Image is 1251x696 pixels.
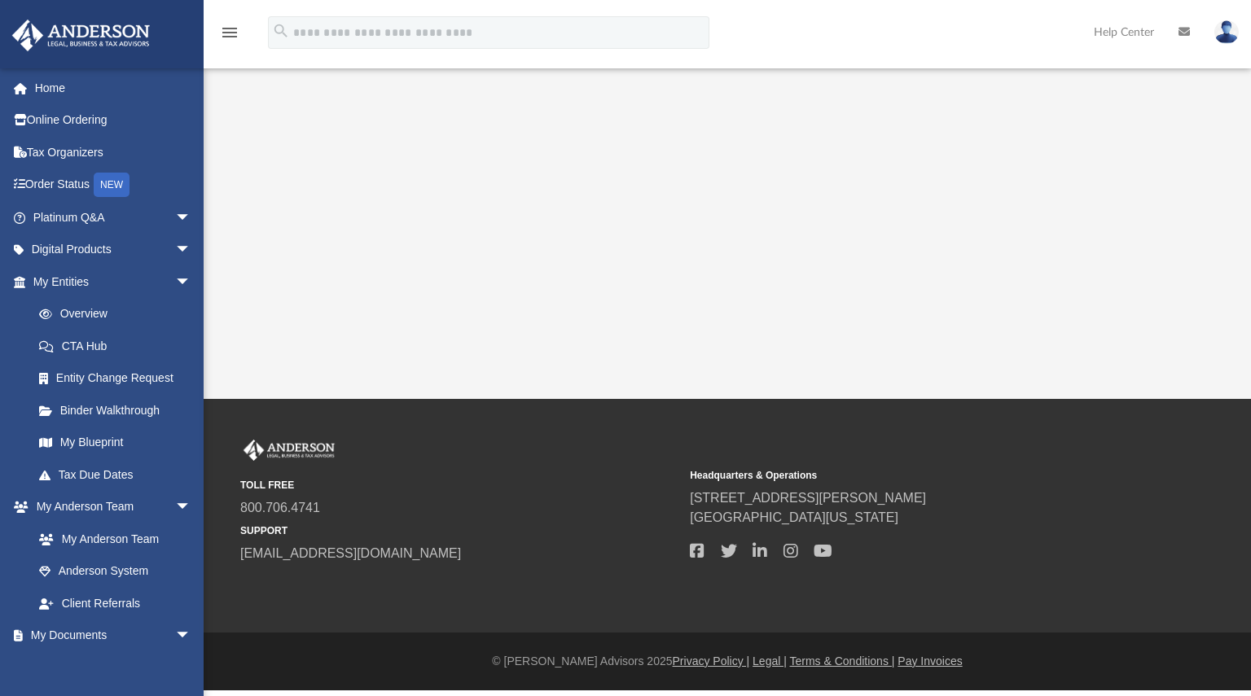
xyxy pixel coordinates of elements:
[23,362,216,395] a: Entity Change Request
[673,654,750,668] a: Privacy Policy |
[175,491,208,524] span: arrow_drop_down
[1214,20,1239,44] img: User Pic
[11,201,216,234] a: Platinum Q&Aarrow_drop_down
[23,555,208,588] a: Anderson System
[175,619,208,653] span: arrow_drop_down
[220,23,239,42] i: menu
[240,440,338,461] img: Anderson Advisors Platinum Portal
[240,523,678,538] small: SUPPORT
[240,501,320,514] a: 800.706.4741
[220,31,239,42] a: menu
[790,654,895,668] a: Terms & Conditions |
[11,136,216,169] a: Tax Organizers
[23,523,200,555] a: My Anderson Team
[898,654,962,668] a: Pay Invoices
[204,653,1251,670] div: © [PERSON_NAME] Advisors 2025
[11,491,208,523] a: My Anderson Teamarrow_drop_down
[11,72,216,104] a: Home
[7,20,155,51] img: Anderson Advisors Platinum Portal
[175,234,208,267] span: arrow_drop_down
[23,394,216,427] a: Binder Walkthrough
[23,458,216,491] a: Tax Due Dates
[240,478,678,492] small: TOLL FREE
[11,104,216,137] a: Online Ordering
[690,510,898,524] a: [GEOGRAPHIC_DATA][US_STATE]
[753,654,787,668] a: Legal |
[23,587,208,619] a: Client Referrals
[272,22,290,40] i: search
[23,330,216,362] a: CTA Hub
[690,491,926,505] a: [STREET_ADDRESS][PERSON_NAME]
[175,265,208,299] span: arrow_drop_down
[23,427,208,459] a: My Blueprint
[11,619,208,652] a: My Documentsarrow_drop_down
[11,265,216,298] a: My Entitiesarrow_drop_down
[175,201,208,234] span: arrow_drop_down
[11,169,216,202] a: Order StatusNEW
[94,173,129,197] div: NEW
[23,298,216,330] a: Overview
[690,468,1128,483] small: Headquarters & Operations
[240,546,461,560] a: [EMAIL_ADDRESS][DOMAIN_NAME]
[11,234,216,266] a: Digital Productsarrow_drop_down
